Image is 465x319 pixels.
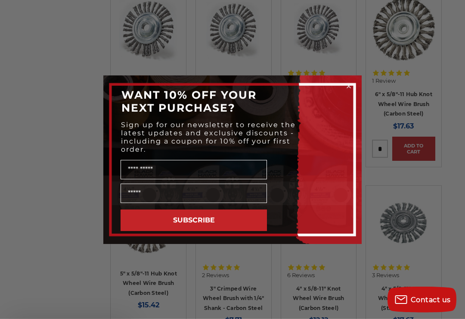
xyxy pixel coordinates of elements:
[411,296,451,304] span: Contact us
[387,287,456,313] button: Contact us
[121,121,296,153] span: Sign up for our newsletter to receive the latest updates and exclusive discounts - including a co...
[344,82,353,91] button: Close dialog
[121,184,267,203] input: Email
[121,88,257,114] span: WANT 10% OFF YOUR NEXT PURCHASE?
[121,210,267,231] button: SUBSCRIBE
